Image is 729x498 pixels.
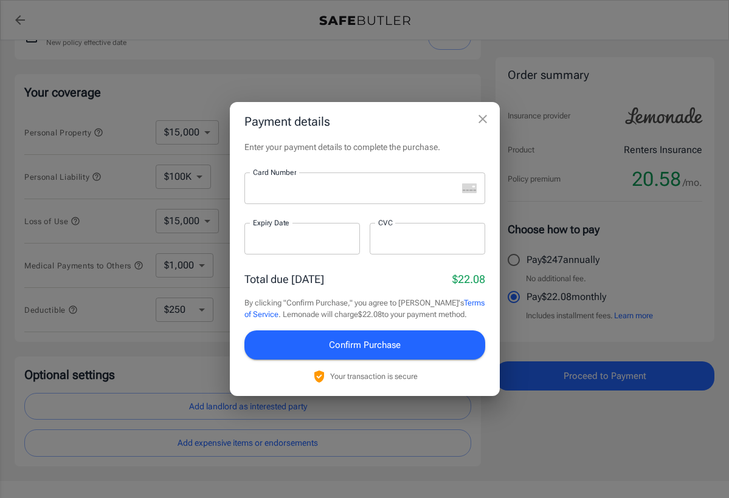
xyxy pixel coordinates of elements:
button: close [471,107,495,131]
iframe: Secure card number input frame [253,182,457,194]
p: By clicking "Confirm Purchase," you agree to [PERSON_NAME]'s . Lemonade will charge $22.08 to you... [244,297,485,321]
iframe: Secure CVC input frame [378,233,477,244]
label: Expiry Date [253,217,289,228]
p: Total due [DATE] [244,271,324,287]
svg: unknown [462,183,477,193]
span: Confirm Purchase [329,337,401,353]
label: Card Number [253,167,296,177]
label: CVC [378,217,393,228]
iframe: Secure expiration date input frame [253,233,351,244]
p: Your transaction is secure [330,370,418,382]
p: Enter your payment details to complete the purchase. [244,141,485,153]
button: Confirm Purchase [244,330,485,360]
p: $22.08 [452,271,485,287]
h2: Payment details [230,102,500,141]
